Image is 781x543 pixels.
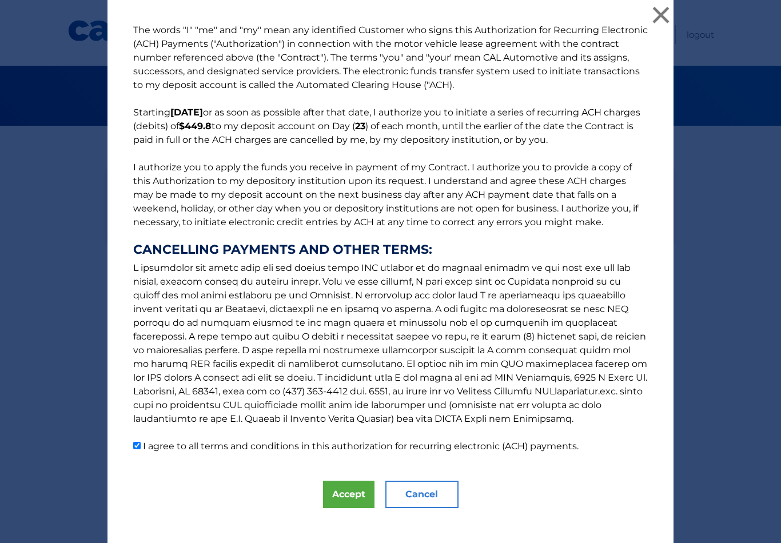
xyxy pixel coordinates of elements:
[323,481,374,508] button: Accept
[385,481,459,508] button: Cancel
[143,441,579,452] label: I agree to all terms and conditions in this authorization for recurring electronic (ACH) payments.
[179,121,212,131] b: $449.8
[649,3,672,26] button: ×
[355,121,365,131] b: 23
[170,107,203,118] b: [DATE]
[133,243,648,257] strong: CANCELLING PAYMENTS AND OTHER TERMS:
[122,23,659,453] p: The words "I" "me" and "my" mean any identified Customer who signs this Authorization for Recurri...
